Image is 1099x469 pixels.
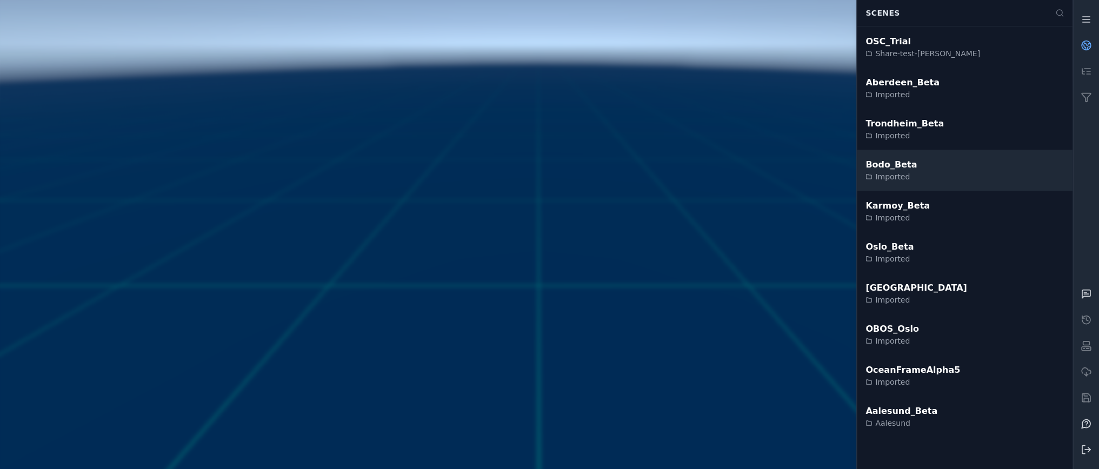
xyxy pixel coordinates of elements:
[865,240,914,253] div: Oslo_Beta
[865,253,914,264] div: Imported
[865,282,967,294] div: [GEOGRAPHIC_DATA]
[865,158,917,171] div: Bodo_Beta
[865,323,919,336] div: OBOS_Oslo
[865,76,940,89] div: Aberdeen_Beta
[865,117,944,130] div: Trondheim_Beta
[865,48,980,59] div: Share-test-[PERSON_NAME]
[865,364,960,377] div: OceanFrameAlpha5
[865,130,944,141] div: Imported
[865,405,937,418] div: Aalesund_Beta
[865,294,967,305] div: Imported
[865,212,930,223] div: Imported
[859,3,1049,23] div: Scenes
[865,199,930,212] div: Karmoy_Beta
[865,35,980,48] div: OSC_Trial
[865,171,917,182] div: Imported
[865,418,937,428] div: Aalesund
[865,336,919,346] div: Imported
[865,89,940,100] div: Imported
[865,377,960,387] div: Imported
